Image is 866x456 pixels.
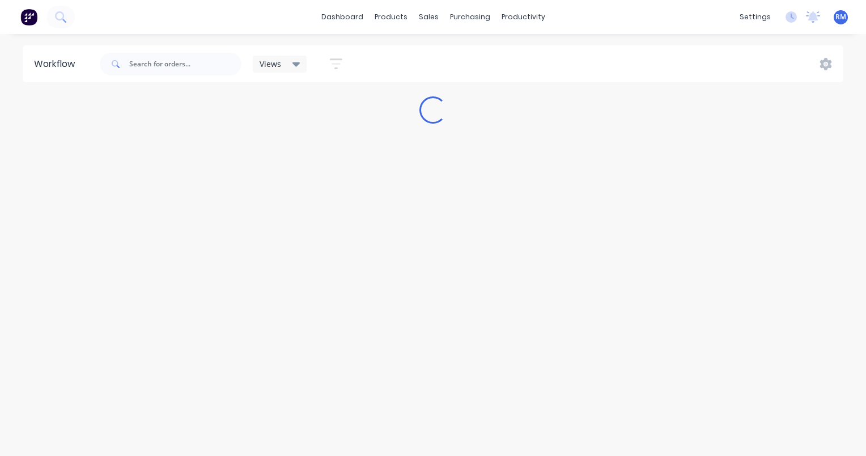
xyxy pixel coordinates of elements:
[316,9,369,26] a: dashboard
[369,9,413,26] div: products
[20,9,37,26] img: Factory
[496,9,551,26] div: productivity
[260,58,281,70] span: Views
[444,9,496,26] div: purchasing
[34,57,80,71] div: Workflow
[835,12,846,22] span: RM
[129,53,241,75] input: Search for orders...
[734,9,776,26] div: settings
[413,9,444,26] div: sales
